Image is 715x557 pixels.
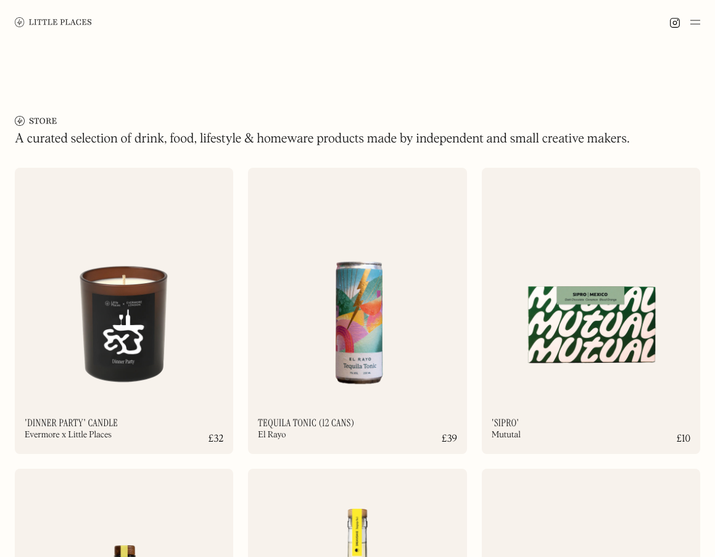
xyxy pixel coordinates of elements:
[25,431,112,439] div: Evermore x Little Places
[492,431,521,439] div: Mututal
[15,131,630,148] h1: A curated selection of drink, food, lifestyle & homeware products made by independent and small c...
[442,434,457,444] div: £39
[209,434,223,444] div: £32
[258,418,354,428] h2: Tequila Tonic (12 cans)
[258,431,286,439] div: El Rayo
[15,168,233,405] img: 6821a401155898ffc9efaafb_Evermore.png
[25,418,118,428] h2: 'Dinner Party' Candle
[677,434,690,444] div: £10
[482,168,700,405] img: 684bd0ca90ddb7c7381503db_Mutual.png
[492,418,519,428] h2: 'Sipro'
[248,168,466,405] img: 684bd0672f53f3bb2a769dc7_Tequila%20Tonic.png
